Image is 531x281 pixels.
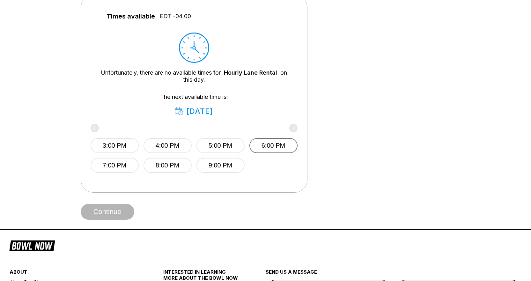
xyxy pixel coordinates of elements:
button: 9:00 PM [196,158,245,173]
span: EDT -04:00 [160,13,191,20]
button: 3:00 PM [91,138,139,153]
button: 4:00 PM [144,138,192,153]
span: Times available [107,13,155,20]
div: Unfortunately, there are no available times for on this day. [100,69,288,83]
div: The next available time is: [100,93,288,116]
div: about [10,269,137,278]
div: send us a message [266,269,522,280]
button: 6:00 PM [249,138,298,153]
a: Hourly Lane Rental [224,69,277,76]
button: 7:00 PM [91,158,139,173]
button: 5:00 PM [196,138,245,153]
button: 8:00 PM [144,158,192,173]
div: [DATE] [175,107,213,116]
